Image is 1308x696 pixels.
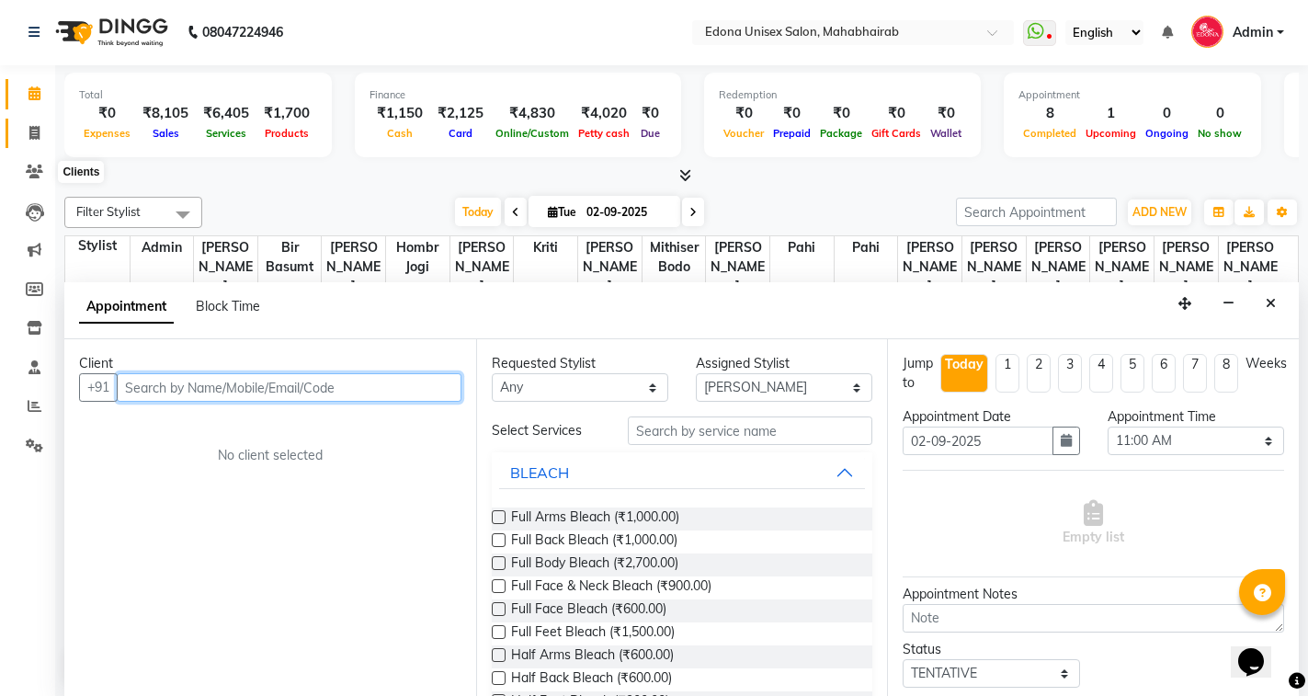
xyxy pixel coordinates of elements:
span: Filter Stylist [76,204,141,219]
span: [PERSON_NAME] [1027,236,1090,298]
div: ₹8,105 [135,103,196,124]
span: Full Back Bleach (₹1,000.00) [511,531,677,553]
span: Wallet [926,127,966,140]
span: Products [260,127,313,140]
div: ₹1,150 [370,103,430,124]
span: [PERSON_NAME] Basumtary [1090,236,1154,337]
span: Mithiser Bodo [643,236,706,279]
span: [PERSON_NAME] [1154,236,1218,298]
span: Admin [1233,23,1273,42]
div: ₹6,405 [196,103,256,124]
div: ₹2,125 [430,103,491,124]
div: 8 [1018,103,1081,124]
div: Clients [58,161,104,183]
span: [PERSON_NAME] [706,236,769,298]
span: Completed [1018,127,1081,140]
li: 8 [1214,354,1238,393]
span: [PERSON_NAME] [962,236,1026,298]
li: 3 [1058,354,1082,393]
button: Close [1257,290,1284,318]
div: ₹1,700 [256,103,317,124]
div: ₹0 [867,103,926,124]
div: ₹0 [926,103,966,124]
div: No client selected [123,446,417,465]
div: ₹0 [634,103,666,124]
span: Petty cash [574,127,634,140]
span: Pahi [770,236,834,259]
span: Voucher [719,127,768,140]
span: Full Face & Neck Bleach (₹900.00) [511,576,711,599]
span: Pahi [835,236,898,259]
span: ADD NEW [1132,205,1187,219]
span: Package [815,127,867,140]
li: 4 [1089,354,1113,393]
span: Card [444,127,477,140]
button: BLEACH [499,456,866,489]
span: Tue [543,205,581,219]
div: ₹4,830 [491,103,574,124]
img: logo [47,6,173,58]
div: Client [79,354,461,373]
span: Full Arms Bleach (₹1,000.00) [511,508,679,531]
li: 1 [995,354,1019,393]
span: Hombr Jogi [386,236,449,279]
input: Search by Name/Mobile/Email/Code [117,373,461,402]
span: [PERSON_NAME] [578,236,642,298]
div: Status [903,640,1079,659]
li: 2 [1027,354,1051,393]
div: BLEACH [510,462,569,484]
span: Block Time [196,298,260,314]
span: Full Feet Bleach (₹1,500.00) [511,622,675,645]
div: Requested Stylist [492,354,668,373]
span: Half Arms Bleach (₹600.00) [511,645,674,668]
span: [PERSON_NAME] [1219,236,1282,298]
span: Appointment [79,291,174,324]
div: Appointment Time [1108,407,1284,427]
div: Total [79,87,317,103]
div: 0 [1193,103,1246,124]
span: Cash [382,127,417,140]
span: Empty list [1063,500,1124,547]
b: 08047224946 [202,6,283,58]
li: 5 [1120,354,1144,393]
span: Today [455,198,501,226]
span: No show [1193,127,1246,140]
span: Kriti [514,236,577,259]
span: Prepaid [768,127,815,140]
div: 0 [1141,103,1193,124]
img: Admin [1191,16,1223,48]
div: Appointment Date [903,407,1079,427]
div: Assigned Stylist [696,354,872,373]
button: +91 [79,373,118,402]
span: Sales [148,127,184,140]
span: [PERSON_NAME] [194,236,257,298]
span: Ongoing [1141,127,1193,140]
button: ADD NEW [1128,200,1191,225]
div: Weeks [1245,354,1287,373]
div: Redemption [719,87,966,103]
input: 2025-09-02 [581,199,673,226]
input: Search Appointment [956,198,1117,226]
div: Select Services [478,421,614,440]
span: Upcoming [1081,127,1141,140]
div: ₹0 [719,103,768,124]
span: [PERSON_NAME] [450,236,514,298]
div: Appointment [1018,87,1246,103]
input: Search by service name [628,416,872,445]
div: ₹4,020 [574,103,634,124]
span: Full Face Bleach (₹600.00) [511,599,666,622]
div: Today [945,355,984,374]
div: ₹0 [768,103,815,124]
div: Jump to [903,354,933,393]
div: Appointment Notes [903,585,1284,604]
span: Admin [131,236,194,259]
iframe: chat widget [1231,622,1290,678]
div: Finance [370,87,666,103]
span: Full Body Bleach (₹2,700.00) [511,553,678,576]
div: ₹0 [815,103,867,124]
span: Online/Custom [491,127,574,140]
span: Services [201,127,251,140]
span: Due [636,127,665,140]
li: 6 [1152,354,1176,393]
span: [PERSON_NAME] [322,236,385,298]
